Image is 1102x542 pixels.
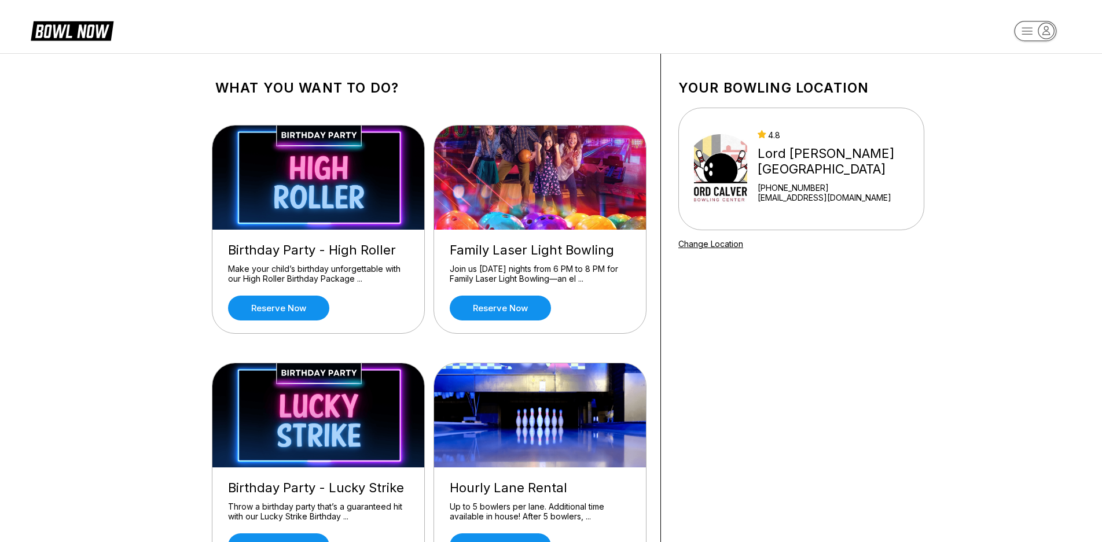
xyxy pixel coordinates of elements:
a: Reserve now [228,296,329,320]
div: Make your child’s birthday unforgettable with our High Roller Birthday Package ... [228,264,409,284]
div: 4.8 [758,130,919,140]
img: Birthday Party - High Roller [212,126,425,230]
a: Reserve now [450,296,551,320]
div: Hourly Lane Rental [450,480,630,496]
img: Hourly Lane Rental [434,363,647,467]
img: Birthday Party - Lucky Strike [212,363,425,467]
div: Throw a birthday party that’s a guaranteed hit with our Lucky Strike Birthday ... [228,502,409,522]
a: [EMAIL_ADDRESS][DOMAIN_NAME] [758,193,919,202]
img: Lord Calvert Bowling Center [694,126,747,212]
h1: What you want to do? [215,80,643,96]
div: [PHONE_NUMBER] [758,183,919,193]
div: Birthday Party - Lucky Strike [228,480,409,496]
div: Birthday Party - High Roller [228,242,409,258]
img: Family Laser Light Bowling [434,126,647,230]
div: Up to 5 bowlers per lane. Additional time available in house! After 5 bowlers, ... [450,502,630,522]
a: Change Location [678,239,743,249]
div: Family Laser Light Bowling [450,242,630,258]
div: Join us [DATE] nights from 6 PM to 8 PM for Family Laser Light Bowling—an el ... [450,264,630,284]
div: Lord [PERSON_NAME][GEOGRAPHIC_DATA] [758,146,919,177]
h1: Your bowling location [678,80,924,96]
